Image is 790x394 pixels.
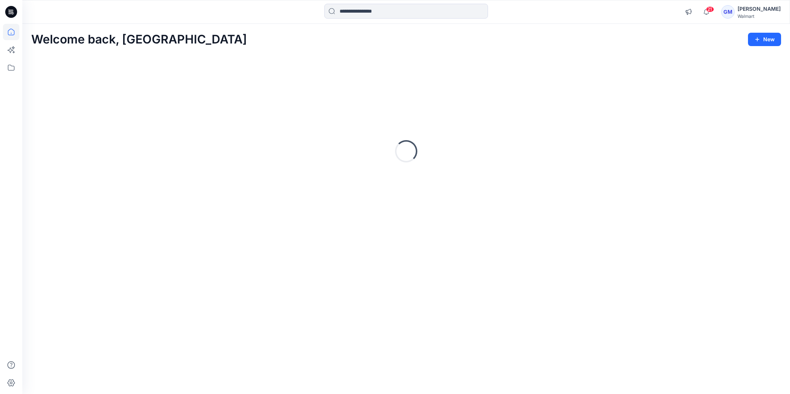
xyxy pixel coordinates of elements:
h2: Welcome back, [GEOGRAPHIC_DATA] [31,33,247,46]
div: [PERSON_NAME] [738,4,781,13]
button: New [748,33,781,46]
span: 21 [706,6,714,12]
div: Walmart [738,13,781,19]
div: GM [721,5,735,19]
